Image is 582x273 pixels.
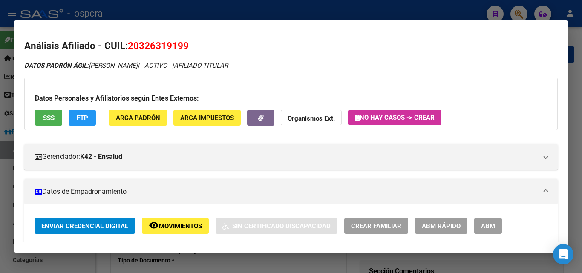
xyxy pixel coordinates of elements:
[24,144,558,170] mat-expansion-panel-header: Gerenciador:K42 - Ensalud
[216,218,337,234] button: Sin Certificado Discapacidad
[553,244,573,264] div: Open Intercom Messenger
[77,114,88,122] span: FTP
[24,62,138,69] span: [PERSON_NAME]
[35,152,537,162] mat-panel-title: Gerenciador:
[351,222,401,230] span: Crear Familiar
[80,152,122,162] strong: K42 - Ensalud
[180,114,234,122] span: ARCA Impuestos
[422,222,461,230] span: ABM Rápido
[481,222,495,230] span: ABM
[109,110,167,126] button: ARCA Padrón
[281,110,342,126] button: Organismos Ext.
[173,110,241,126] button: ARCA Impuestos
[159,222,202,230] span: Movimientos
[174,62,228,69] span: AFILIADO TITULAR
[149,220,159,230] mat-icon: remove_red_eye
[35,110,62,126] button: SSS
[24,62,89,69] strong: DATOS PADRÓN ÁGIL:
[355,114,435,121] span: No hay casos -> Crear
[69,110,96,126] button: FTP
[344,218,408,234] button: Crear Familiar
[288,115,335,122] strong: Organismos Ext.
[415,218,467,234] button: ABM Rápido
[24,179,558,204] mat-expansion-panel-header: Datos de Empadronamiento
[35,218,135,234] button: Enviar Credencial Digital
[348,110,441,125] button: No hay casos -> Crear
[232,222,331,230] span: Sin Certificado Discapacidad
[35,93,547,103] h3: Datos Personales y Afiliatorios según Entes Externos:
[142,218,209,234] button: Movimientos
[24,62,228,69] i: | ACTIVO |
[128,40,189,51] span: 20326319199
[474,218,502,234] button: ABM
[41,222,128,230] span: Enviar Credencial Digital
[116,114,160,122] span: ARCA Padrón
[43,114,55,122] span: SSS
[24,39,558,53] h2: Análisis Afiliado - CUIL:
[35,187,537,197] mat-panel-title: Datos de Empadronamiento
